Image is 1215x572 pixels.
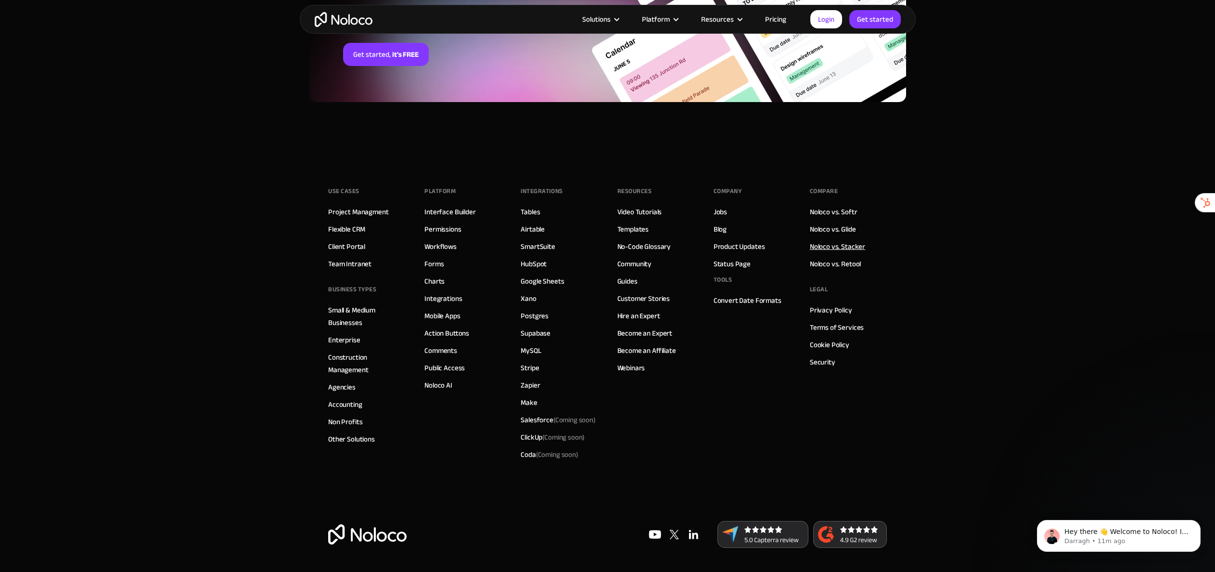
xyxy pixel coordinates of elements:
a: MySQL [521,344,541,357]
a: Noloco vs. Stacker [810,240,865,253]
a: Product Updates [714,240,765,253]
div: Salesforce [521,414,596,426]
span: (Coming soon) [553,413,596,427]
span: (Coming soon) [536,448,578,461]
a: Xano [521,292,536,305]
div: Resources [617,184,652,198]
a: Action Buttons [424,327,469,339]
a: Integrations [424,292,462,305]
a: Public Access [424,362,465,374]
a: Forms [424,258,444,270]
a: Pricing [753,13,798,26]
a: Login [810,10,842,28]
div: Tools [714,273,732,287]
div: Platform [630,13,689,26]
a: No-Code Glossary [617,240,671,253]
div: Resources [701,13,734,26]
div: Use Cases [328,184,359,198]
strong: it's FREE [392,48,419,61]
a: Workflows [424,240,457,253]
a: Noloco AI [424,379,452,391]
a: Become an Expert [617,327,673,339]
a: Privacy Policy [810,304,852,316]
a: Guides [617,275,638,287]
a: Terms of Services [810,321,864,334]
a: Client Portal [328,240,365,253]
div: Platform [642,13,670,26]
a: Noloco vs. Retool [810,258,861,270]
div: Solutions [570,13,630,26]
a: Charts [424,275,445,287]
a: Video Tutorials [617,206,662,218]
a: Google Sheets [521,275,564,287]
a: Hire an Expert [617,310,660,322]
div: Coda [521,448,578,461]
iframe: Intercom notifications message [1023,500,1215,567]
a: Zapier [521,379,540,391]
a: Construction Management [328,351,405,376]
a: home [315,12,372,27]
a: Agencies [328,381,356,393]
a: Enterprise [328,334,360,346]
div: Platform [424,184,456,198]
div: BUSINESS TYPES [328,282,376,297]
a: Accounting [328,398,362,411]
a: Small & Medium Businesses [328,304,405,329]
a: Noloco vs. Softr [810,206,857,218]
a: Customer Stories [617,292,670,305]
div: INTEGRATIONS [521,184,563,198]
a: Templates [617,223,649,235]
a: Airtable [521,223,545,235]
a: Flexible CRM [328,223,365,235]
a: Supabase [521,327,550,339]
a: Security [810,356,835,368]
a: Webinars [617,362,645,374]
a: Tables [521,206,540,218]
a: Get started [849,10,901,28]
a: Comments [424,344,457,357]
a: Make [521,396,537,409]
a: Get started,it's FREE [343,43,429,66]
div: Company [714,184,742,198]
a: Convert Date Formats [714,294,781,307]
a: Become an Affiliate [617,344,676,357]
a: Permissions [424,223,461,235]
a: Status Page [714,258,751,270]
a: Blog [714,223,727,235]
div: ClickUp [521,431,585,443]
a: Stripe [521,362,539,374]
a: Cookie Policy [810,338,849,351]
div: Solutions [582,13,611,26]
a: Project Managment [328,206,388,218]
a: Mobile Apps [424,310,460,322]
a: Noloco vs. Glide [810,223,856,235]
a: Non Profits [328,416,362,428]
div: Compare [810,184,838,198]
a: Community [617,258,652,270]
a: Team Intranet [328,258,371,270]
a: Jobs [714,206,727,218]
div: Resources [689,13,753,26]
a: Other Solutions [328,433,375,445]
span: (Coming soon) [542,430,585,444]
a: Interface Builder [424,206,475,218]
a: Postgres [521,310,549,322]
a: SmartSuite [521,240,555,253]
div: Legal [810,282,828,297]
a: HubSpot [521,258,547,270]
